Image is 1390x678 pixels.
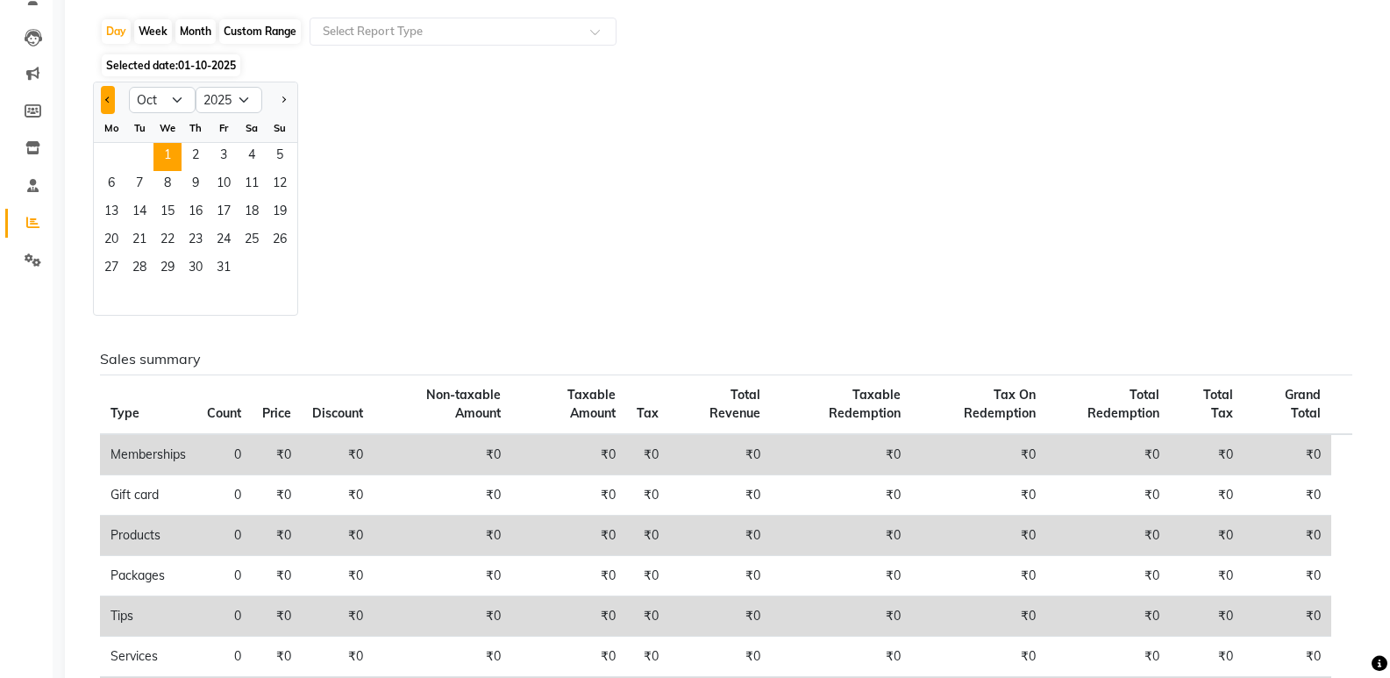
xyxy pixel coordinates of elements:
[1046,434,1170,475] td: ₹0
[266,199,294,227] div: Sunday, October 19, 2025
[911,475,1046,516] td: ₹0
[210,227,238,255] span: 24
[125,227,153,255] div: Tuesday, October 21, 2025
[125,171,153,199] div: Tuesday, October 7, 2025
[1170,434,1244,475] td: ₹0
[238,171,266,199] span: 11
[1203,387,1233,421] span: Total Tax
[626,556,669,596] td: ₹0
[1285,387,1321,421] span: Grand Total
[266,227,294,255] span: 26
[1046,637,1170,677] td: ₹0
[511,475,625,516] td: ₹0
[210,199,238,227] div: Friday, October 17, 2025
[97,171,125,199] div: Monday, October 6, 2025
[210,199,238,227] span: 17
[134,19,172,44] div: Week
[182,199,210,227] div: Thursday, October 16, 2025
[182,171,210,199] span: 9
[182,171,210,199] div: Thursday, October 9, 2025
[210,171,238,199] span: 10
[911,434,1046,475] td: ₹0
[125,114,153,142] div: Tu
[771,434,911,475] td: ₹0
[196,596,252,637] td: 0
[100,434,196,475] td: Memberships
[771,516,911,556] td: ₹0
[302,637,374,677] td: ₹0
[1244,556,1331,596] td: ₹0
[125,171,153,199] span: 7
[238,171,266,199] div: Saturday, October 11, 2025
[302,516,374,556] td: ₹0
[100,475,196,516] td: Gift card
[97,227,125,255] div: Monday, October 20, 2025
[374,516,511,556] td: ₹0
[567,387,616,421] span: Taxable Amount
[302,434,374,475] td: ₹0
[511,596,625,637] td: ₹0
[1244,516,1331,556] td: ₹0
[1170,637,1244,677] td: ₹0
[302,596,374,637] td: ₹0
[374,434,511,475] td: ₹0
[97,227,125,255] span: 20
[97,199,125,227] div: Monday, October 13, 2025
[182,227,210,255] span: 23
[426,387,501,421] span: Non-taxable Amount
[771,556,911,596] td: ₹0
[374,637,511,677] td: ₹0
[178,59,236,72] span: 01-10-2025
[511,434,625,475] td: ₹0
[196,556,252,596] td: 0
[771,475,911,516] td: ₹0
[669,475,772,516] td: ₹0
[626,475,669,516] td: ₹0
[1046,596,1170,637] td: ₹0
[210,227,238,255] div: Friday, October 24, 2025
[238,143,266,171] div: Saturday, October 4, 2025
[1170,596,1244,637] td: ₹0
[210,255,238,283] div: Friday, October 31, 2025
[100,596,196,637] td: Tips
[252,556,302,596] td: ₹0
[829,387,901,421] span: Taxable Redemption
[626,596,669,637] td: ₹0
[1170,475,1244,516] td: ₹0
[1244,475,1331,516] td: ₹0
[110,405,139,421] span: Type
[196,434,252,475] td: 0
[125,199,153,227] span: 14
[182,114,210,142] div: Th
[252,475,302,516] td: ₹0
[312,405,363,421] span: Discount
[125,199,153,227] div: Tuesday, October 14, 2025
[669,596,772,637] td: ₹0
[153,227,182,255] div: Wednesday, October 22, 2025
[102,54,240,76] span: Selected date:
[252,596,302,637] td: ₹0
[175,19,216,44] div: Month
[153,255,182,283] span: 29
[125,227,153,255] span: 21
[266,171,294,199] div: Sunday, October 12, 2025
[101,86,115,114] button: Previous month
[1244,596,1331,637] td: ₹0
[911,596,1046,637] td: ₹0
[153,114,182,142] div: We
[1170,516,1244,556] td: ₹0
[210,114,238,142] div: Fr
[374,475,511,516] td: ₹0
[911,637,1046,677] td: ₹0
[100,637,196,677] td: Services
[97,114,125,142] div: Mo
[911,516,1046,556] td: ₹0
[182,143,210,171] span: 2
[266,114,294,142] div: Su
[626,516,669,556] td: ₹0
[374,596,511,637] td: ₹0
[964,387,1036,421] span: Tax On Redemption
[182,199,210,227] span: 16
[266,143,294,171] div: Sunday, October 5, 2025
[637,405,659,421] span: Tax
